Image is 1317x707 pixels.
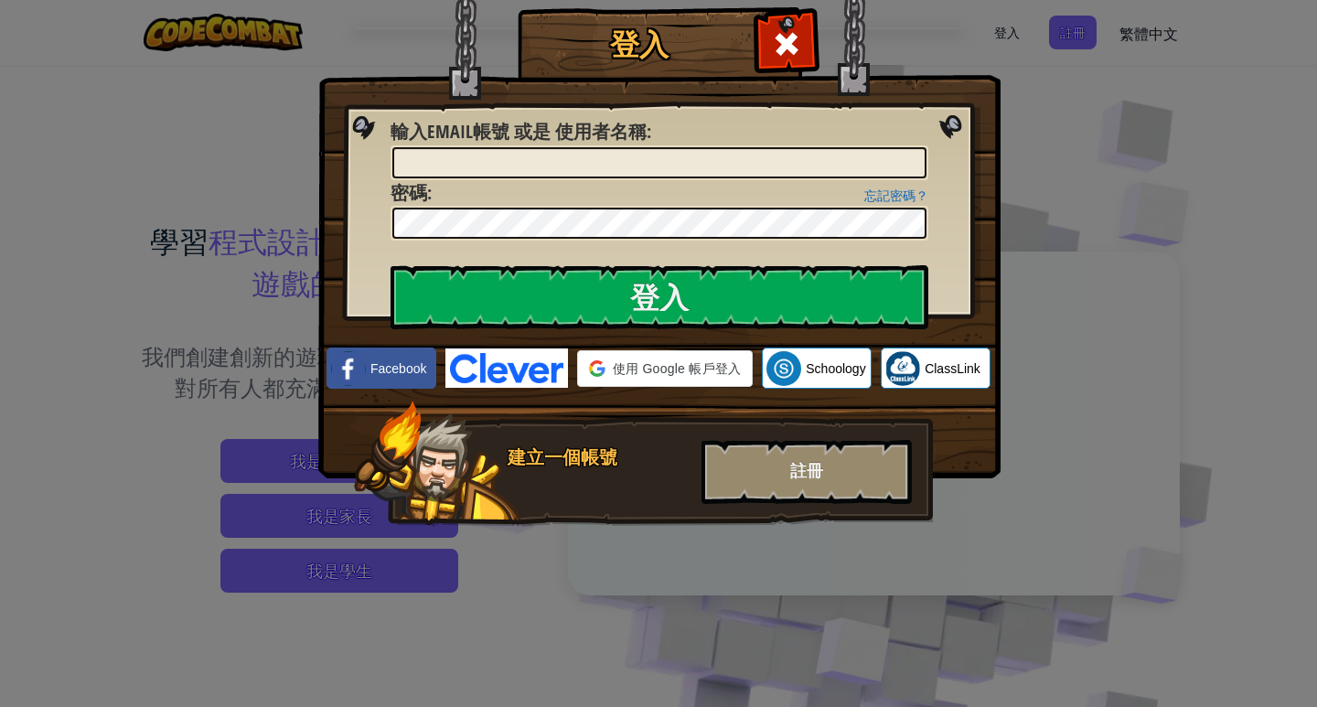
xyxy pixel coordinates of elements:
span: 輸入Email帳號 或是 使用者名稱 [391,119,647,144]
label: : [391,119,651,145]
div: 建立一個帳號 [508,445,691,471]
span: Facebook [370,359,426,378]
img: clever-logo-blue.png [445,348,568,388]
img: facebook_small.png [331,351,366,386]
input: 登入 [391,265,928,329]
div: 使用 Google 帳戶登入 [577,350,753,387]
label: : [391,180,432,207]
span: 使用 Google 帳戶登入 [613,359,741,378]
img: classlink-logo-small.png [885,351,920,386]
span: 密碼 [391,180,427,205]
a: 忘記密碼？ [864,188,928,203]
h1: 登入 [522,28,755,60]
div: 註冊 [701,440,912,504]
span: ClassLink [925,359,980,378]
span: Schoology [806,359,865,378]
img: schoology.png [766,351,801,386]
